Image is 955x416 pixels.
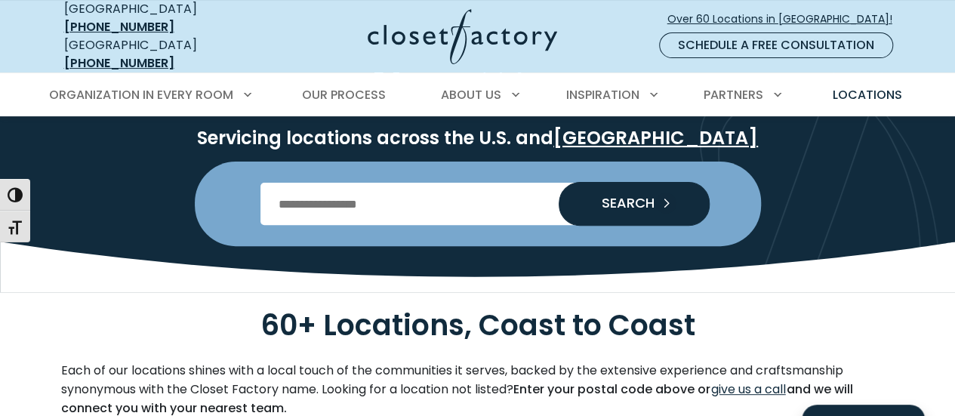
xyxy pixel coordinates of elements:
[260,183,695,225] input: Enter Postal Code
[368,9,557,64] img: Closet Factory Logo
[704,86,763,103] span: Partners
[667,11,904,27] span: Over 60 Locations in [GEOGRAPHIC_DATA]!
[659,32,893,58] a: Schedule a Free Consultation
[667,6,905,32] a: Over 60 Locations in [GEOGRAPHIC_DATA]!
[39,74,917,116] nav: Primary Menu
[590,196,655,210] span: SEARCH
[566,86,639,103] span: Inspiration
[64,36,249,72] div: [GEOGRAPHIC_DATA]
[260,304,695,344] span: 60+ Locations, Coast to Coast
[302,86,386,103] span: Our Process
[553,125,758,150] a: [GEOGRAPHIC_DATA]
[61,127,895,149] p: Servicing locations across the U.S. and
[559,182,710,226] button: Search our Nationwide Locations
[49,86,233,103] span: Organization in Every Room
[64,54,174,72] a: [PHONE_NUMBER]
[832,86,901,103] span: Locations
[710,380,787,399] a: give us a call
[441,86,501,103] span: About Us
[64,18,174,35] a: [PHONE_NUMBER]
